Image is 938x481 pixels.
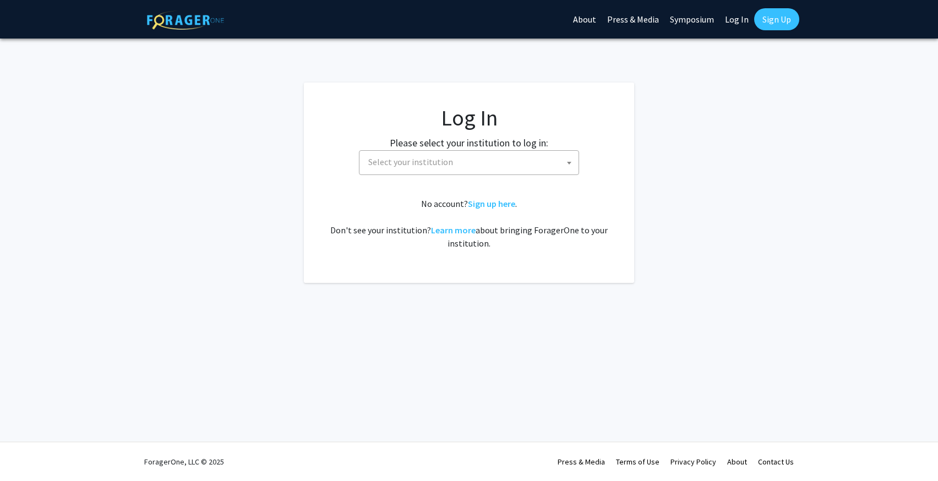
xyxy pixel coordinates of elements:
[727,457,747,467] a: About
[359,150,579,175] span: Select your institution
[147,10,224,30] img: ForagerOne Logo
[431,225,476,236] a: Learn more about bringing ForagerOne to your institution
[558,457,605,467] a: Press & Media
[616,457,659,467] a: Terms of Use
[390,135,548,150] label: Please select your institution to log in:
[368,156,453,167] span: Select your institution
[326,105,612,131] h1: Log In
[364,151,579,173] span: Select your institution
[670,457,716,467] a: Privacy Policy
[754,8,799,30] a: Sign Up
[758,457,794,467] a: Contact Us
[144,442,224,481] div: ForagerOne, LLC © 2025
[468,198,515,209] a: Sign up here
[326,197,612,250] div: No account? . Don't see your institution? about bringing ForagerOne to your institution.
